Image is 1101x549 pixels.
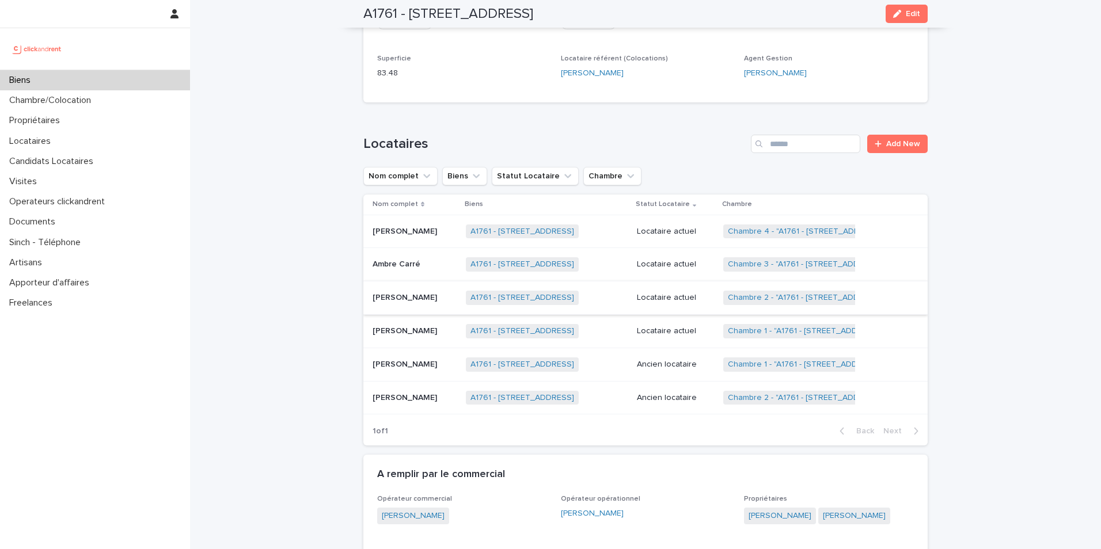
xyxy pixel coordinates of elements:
[906,10,920,18] span: Edit
[5,115,69,126] p: Propriétaires
[637,227,714,237] p: Locataire actuel
[637,293,714,303] p: Locataire actuel
[470,260,574,269] a: A1761 - [STREET_ADDRESS]
[470,360,574,369] a: A1761 - [STREET_ADDRESS]
[583,167,641,185] button: Chambre
[561,508,624,520] a: [PERSON_NAME]
[5,257,51,268] p: Artisans
[363,136,746,152] h1: Locataires
[561,67,624,79] a: [PERSON_NAME]
[744,495,787,502] span: Propriétaires
[728,326,883,336] a: Chambre 1 - "A1761 - [STREET_ADDRESS]"
[751,135,860,153] input: Search
[744,67,807,79] a: [PERSON_NAME]
[830,426,879,436] button: Back
[879,426,928,436] button: Next
[5,75,40,86] p: Biens
[561,495,640,502] span: Opérateur opérationnel
[492,167,579,185] button: Statut Locataire
[5,156,102,167] p: Candidats Locataires
[5,196,114,207] p: Operateurs clickandrent
[373,224,439,237] p: [PERSON_NAME]
[363,248,928,281] tr: Ambre CarréAmbre Carré A1761 - [STREET_ADDRESS] Locataire actuelChambre 3 - "A1761 - [STREET_ADDR...
[5,95,100,106] p: Chambre/Colocation
[5,237,90,248] p: Sinch - Téléphone
[470,227,574,237] a: A1761 - [STREET_ADDRESS]
[749,510,811,522] a: [PERSON_NAME]
[637,393,714,403] p: Ancien locataire
[373,324,439,336] p: [PERSON_NAME]
[886,140,920,148] span: Add New
[373,291,439,303] p: [PERSON_NAME]
[728,393,884,403] a: Chambre 2 - "A1761 - [STREET_ADDRESS]"
[465,198,483,211] p: Biens
[561,55,668,62] span: Locataire référent (Colocations)
[377,67,547,79] p: 83.48
[5,216,64,227] p: Documents
[377,468,505,481] h2: A remplir par le commercial
[5,298,62,308] p: Freelances
[728,227,885,237] a: Chambre 4 - "A1761 - [STREET_ADDRESS]"
[377,495,452,502] span: Opérateur commercial
[363,315,928,348] tr: [PERSON_NAME][PERSON_NAME] A1761 - [STREET_ADDRESS] Locataire actuelChambre 1 - "A1761 - [STREET_...
[470,293,574,303] a: A1761 - [STREET_ADDRESS]
[5,277,98,288] p: Apporteur d'affaires
[470,326,574,336] a: A1761 - [STREET_ADDRESS]
[382,510,445,522] a: [PERSON_NAME]
[823,510,886,522] a: [PERSON_NAME]
[728,293,884,303] a: Chambre 2 - "A1761 - [STREET_ADDRESS]"
[728,260,884,269] a: Chambre 3 - "A1761 - [STREET_ADDRESS]"
[442,167,487,185] button: Biens
[883,427,909,435] span: Next
[363,381,928,414] tr: [PERSON_NAME][PERSON_NAME] A1761 - [STREET_ADDRESS] Ancien locataireChambre 2 - "A1761 - [STREET_...
[637,326,714,336] p: Locataire actuel
[373,357,439,369] p: [PERSON_NAME]
[849,427,874,435] span: Back
[363,215,928,248] tr: [PERSON_NAME][PERSON_NAME] A1761 - [STREET_ADDRESS] Locataire actuelChambre 4 - "A1761 - [STREET_...
[728,360,883,369] a: Chambre 1 - "A1761 - [STREET_ADDRESS]"
[5,176,46,187] p: Visites
[637,260,714,269] p: Locataire actuel
[363,417,397,445] p: 1 of 1
[744,55,792,62] span: Agent Gestion
[373,198,418,211] p: Nom complet
[636,198,690,211] p: Statut Locataire
[373,391,439,403] p: [PERSON_NAME]
[9,37,65,60] img: UCB0brd3T0yccxBKYDjQ
[886,5,928,23] button: Edit
[867,135,928,153] a: Add New
[373,257,423,269] p: Ambre Carré
[722,198,752,211] p: Chambre
[470,393,574,403] a: A1761 - [STREET_ADDRESS]
[363,348,928,381] tr: [PERSON_NAME][PERSON_NAME] A1761 - [STREET_ADDRESS] Ancien locataireChambre 1 - "A1761 - [STREET_...
[637,360,714,369] p: Ancien locataire
[5,136,60,147] p: Locataires
[363,6,533,22] h2: A1761 - [STREET_ADDRESS]
[363,167,438,185] button: Nom complet
[377,55,411,62] span: Superficie
[363,281,928,315] tr: [PERSON_NAME][PERSON_NAME] A1761 - [STREET_ADDRESS] Locataire actuelChambre 2 - "A1761 - [STREET_...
